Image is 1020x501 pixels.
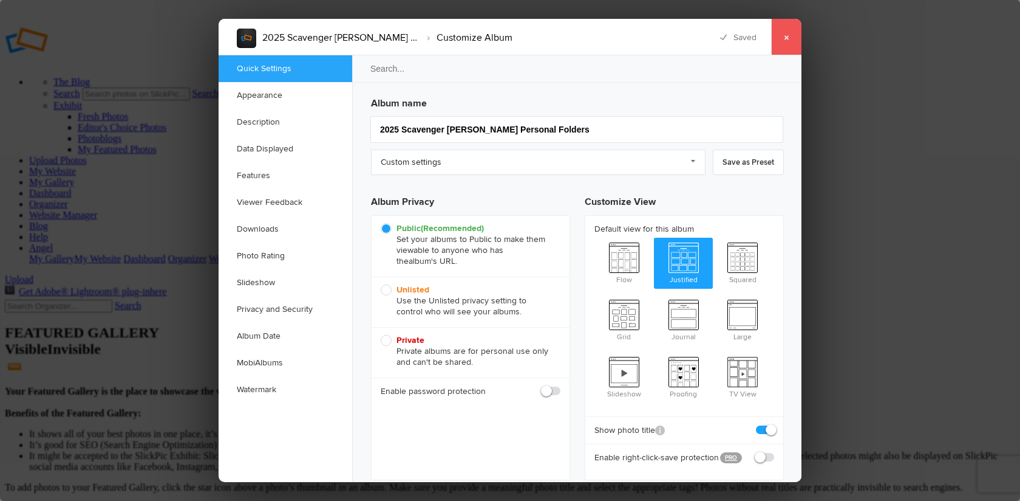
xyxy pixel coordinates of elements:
span: TV View [713,352,772,401]
span: Large [713,295,772,344]
span: Justified [654,238,713,286]
img: album_sample.webp [237,29,256,48]
b: Default view for this album [594,223,774,235]
a: Downloads [219,216,352,243]
input: Search... [352,55,803,83]
span: Set your albums to Public to make them viewable to anyone who has the [381,223,554,267]
li: 2025 Scavenger [PERSON_NAME] Personal Folders [262,27,420,48]
a: Description [219,109,352,136]
a: × [771,19,801,55]
a: Quick Settings [219,55,352,82]
span: Slideshow [594,352,654,401]
a: Save as Preset [713,150,784,175]
span: Journal [654,295,713,344]
b: Unlisted [396,285,429,295]
a: Album Date [219,323,352,350]
a: Data Displayed [219,136,352,162]
b: Show photo title [594,424,665,437]
h3: Album name [371,91,784,111]
b: Public [396,223,484,233]
a: Slideshow [219,269,352,296]
h3: Album Privacy [371,185,570,215]
b: Enable password protection [381,385,486,398]
a: Photo Rating [219,243,352,269]
a: Custom settings [371,150,705,175]
b: Enable right-click-save protection [594,452,711,464]
li: Customize Album [420,27,512,48]
h3: Customize View [585,185,784,215]
a: Watermark [219,376,352,403]
a: Privacy and Security [219,296,352,323]
span: album's URL. [409,256,457,266]
a: MobiAlbums [219,350,352,376]
a: Viewer Feedback [219,189,352,216]
a: Features [219,162,352,189]
b: Private [396,335,424,345]
span: Use the Unlisted privacy setting to control who will see your albums. [381,285,554,317]
span: Squared [713,238,772,286]
span: Proofing [654,352,713,401]
span: Private albums are for personal use only and can't be shared. [381,335,554,368]
span: Flow [594,238,654,286]
a: PRO [720,452,742,463]
i: (Recommended) [421,223,484,233]
span: Grid [594,295,654,344]
a: Appearance [219,82,352,109]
